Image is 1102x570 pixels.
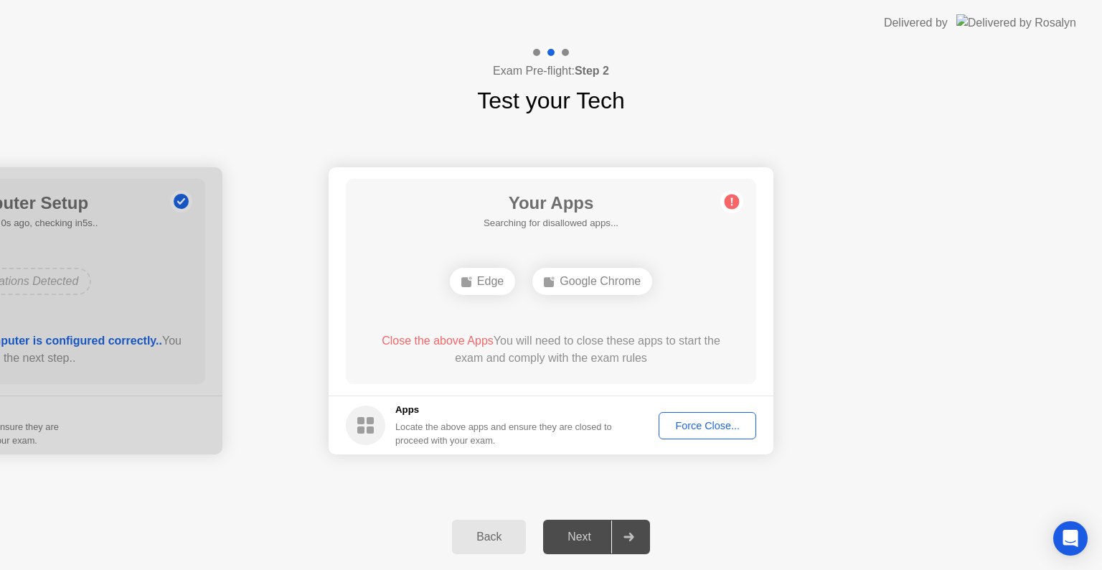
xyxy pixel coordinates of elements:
h5: Apps [395,403,613,417]
span: Close the above Apps [382,335,494,347]
div: Google Chrome [532,268,652,295]
h1: Test your Tech [477,83,625,118]
h1: Your Apps [484,190,618,216]
div: Delivered by [884,14,948,32]
button: Back [452,520,526,554]
div: Edge [450,268,515,295]
button: Force Close... [659,412,756,439]
img: Delivered by Rosalyn [956,14,1076,31]
div: Open Intercom Messenger [1053,521,1088,556]
h4: Exam Pre-flight: [493,62,609,80]
button: Next [543,520,650,554]
div: Back [456,531,522,543]
h5: Searching for disallowed apps... [484,216,618,230]
div: You will need to close these apps to start the exam and comply with the exam rules [367,332,736,367]
div: Next [547,531,611,543]
div: Force Close... [664,420,751,431]
div: Locate the above apps and ensure they are closed to proceed with your exam. [395,420,613,447]
b: Step 2 [575,65,609,77]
